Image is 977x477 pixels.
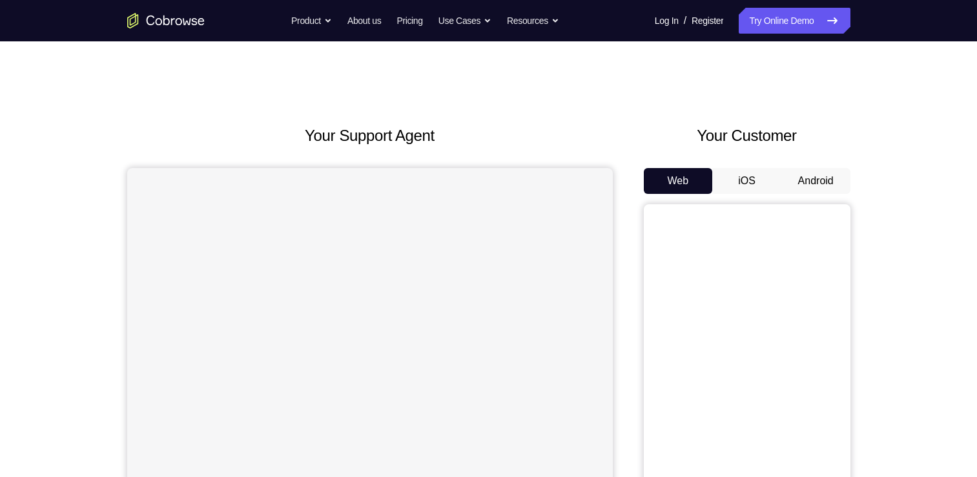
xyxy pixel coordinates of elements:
[347,8,381,34] a: About us
[739,8,850,34] a: Try Online Demo
[438,8,491,34] button: Use Cases
[684,13,686,28] span: /
[692,8,723,34] a: Register
[712,168,781,194] button: iOS
[644,168,713,194] button: Web
[291,8,332,34] button: Product
[644,124,850,147] h2: Your Customer
[127,13,205,28] a: Go to the home page
[127,124,613,147] h2: Your Support Agent
[655,8,679,34] a: Log In
[396,8,422,34] a: Pricing
[507,8,559,34] button: Resources
[781,168,850,194] button: Android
